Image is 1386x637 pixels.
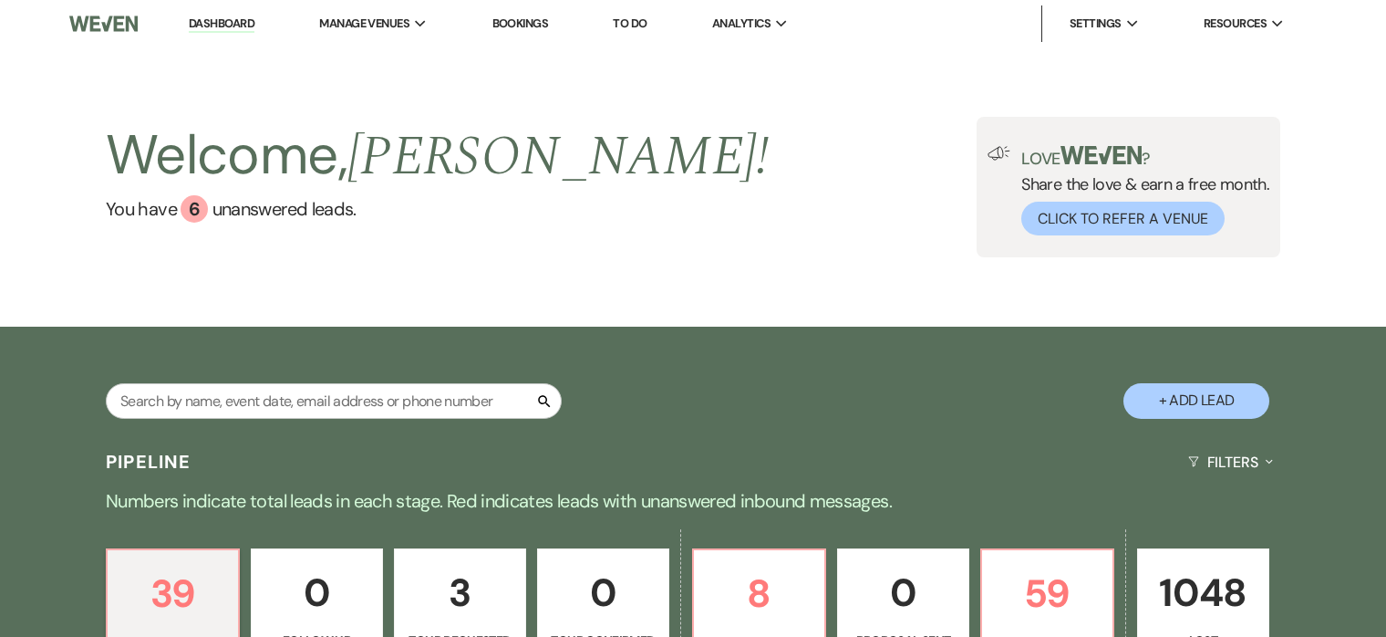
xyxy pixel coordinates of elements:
[993,563,1102,624] p: 59
[106,449,191,475] h3: Pipeline
[1010,146,1269,235] div: Share the love & earn a free month.
[319,15,409,33] span: Manage Venues
[988,146,1010,161] img: loud-speaker-illustration.svg
[712,15,771,33] span: Analytics
[347,115,769,199] span: [PERSON_NAME] !
[705,563,813,624] p: 8
[1021,146,1269,167] p: Love ?
[189,16,254,33] a: Dashboard
[106,195,769,223] a: You have 6 unanswered leads.
[106,383,562,419] input: Search by name, event date, email address or phone number
[613,16,646,31] a: To Do
[1204,15,1267,33] span: Resources
[181,195,208,223] div: 6
[1070,15,1122,33] span: Settings
[263,562,371,623] p: 0
[119,563,227,624] p: 39
[1123,383,1269,419] button: + Add Lead
[36,486,1350,516] p: Numbers indicate total leads in each stage. Red indicates leads with unanswered inbound messages.
[1021,202,1225,235] button: Click to Refer a Venue
[1181,438,1280,486] button: Filters
[406,562,514,623] p: 3
[1149,562,1257,623] p: 1048
[69,5,138,43] img: Weven Logo
[1060,146,1142,164] img: weven-logo-green.svg
[106,117,769,195] h2: Welcome,
[549,562,657,623] p: 0
[849,562,957,623] p: 0
[492,16,549,31] a: Bookings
